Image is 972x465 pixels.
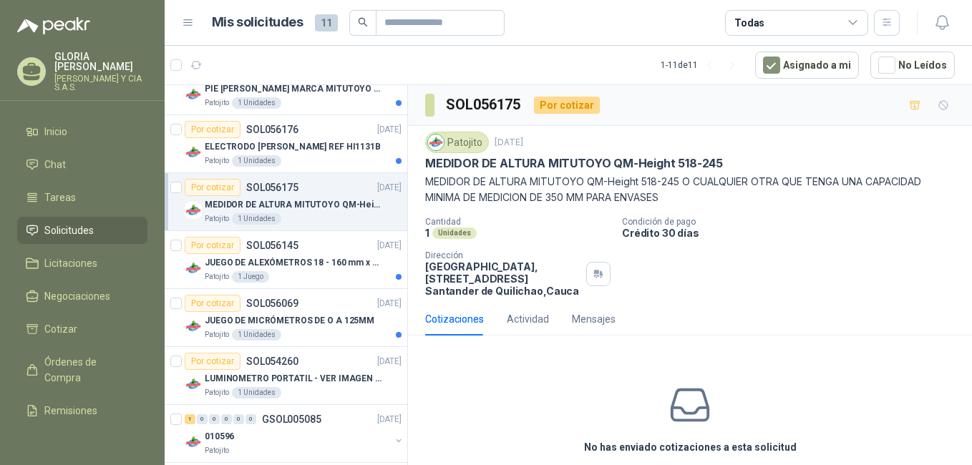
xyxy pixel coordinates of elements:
[17,430,147,457] a: Configuración
[425,311,484,327] div: Cotizaciones
[185,353,240,370] div: Por cotizar
[185,144,202,161] img: Company Logo
[232,213,281,225] div: 1 Unidades
[44,255,97,271] span: Licitaciones
[246,298,298,308] p: SOL056069
[185,376,202,393] img: Company Logo
[205,445,229,456] p: Patojito
[534,97,600,114] div: Por cotizar
[755,52,859,79] button: Asignado a mi
[185,318,202,335] img: Company Logo
[44,124,67,139] span: Inicio
[262,414,321,424] p: GSOL005085
[377,413,402,426] p: [DATE]
[205,329,229,341] p: Patojito
[377,355,402,368] p: [DATE]
[44,321,77,337] span: Cotizar
[17,348,147,391] a: Órdenes de Compra
[54,52,147,72] p: GLORIA [PERSON_NAME]
[165,173,407,231] a: Por cotizarSOL056175[DATE] Company LogoMEDIDOR DE ALTURA MITUTOYO QM-Height 518-245Patojito1 Unid...
[246,414,256,424] div: 0
[17,184,147,211] a: Tareas
[428,134,444,150] img: Company Logo
[246,240,298,250] p: SOL056145
[205,314,374,328] p: JUEGO DE MICRÓMETROS DE O A 125MM
[446,94,523,116] h3: SOL056175
[315,14,338,31] span: 11
[17,283,147,310] a: Negociaciones
[205,97,229,109] p: Patojito
[44,157,66,172] span: Chat
[507,311,549,327] div: Actividad
[572,311,616,327] div: Mensajes
[425,260,580,297] p: [GEOGRAPHIC_DATA], [STREET_ADDRESS] Santander de Quilichao , Cauca
[185,86,202,103] img: Company Logo
[165,231,407,289] a: Por cotizarSOL056145[DATE] Company LogoJUEGO DE ALEXÓMETROS 18 - 160 mm x 0,01 mm 2824-S3Patojito...
[425,227,429,239] p: 1
[425,174,955,205] p: MEDIDOR DE ALTURA MITUTOYO QM-Height 518-245 O CUALQUIER OTRA QUE TENGA UNA CAPACIDAD MINIMA DE M...
[734,15,764,31] div: Todas
[232,97,281,109] div: 1 Unidades
[185,260,202,277] img: Company Logo
[205,256,383,270] p: JUEGO DE ALEXÓMETROS 18 - 160 mm x 0,01 mm 2824-S3
[17,315,147,343] a: Cotizar
[495,136,523,150] p: [DATE]
[232,329,281,341] div: 1 Unidades
[185,121,240,138] div: Por cotizar
[209,414,220,424] div: 0
[44,288,110,304] span: Negociaciones
[185,295,240,312] div: Por cotizar
[425,250,580,260] p: Dirección
[54,74,147,92] p: [PERSON_NAME] Y CIA S.A.S.
[17,151,147,178] a: Chat
[246,356,298,366] p: SOL054260
[425,156,723,171] p: MEDIDOR DE ALTURA MITUTOYO QM-Height 518-245
[205,140,381,154] p: ELECTRODO [PERSON_NAME] REF HI1131B
[377,297,402,310] p: [DATE]
[205,198,383,212] p: MEDIDOR DE ALTURA MITUTOYO QM-Height 518-245
[185,179,240,196] div: Por cotizar
[17,397,147,424] a: Remisiones
[232,271,269,283] div: 1 Juego
[377,123,402,137] p: [DATE]
[44,222,94,238] span: Solicitudes
[44,190,76,205] span: Tareas
[205,82,383,96] p: PIE [PERSON_NAME] MARCA MITUTOYO REF [PHONE_NUMBER]
[212,12,303,33] h1: Mis solicitudes
[870,52,955,79] button: No Leídos
[205,213,229,225] p: Patojito
[622,227,966,239] p: Crédito 30 días
[165,115,407,173] a: Por cotizarSOL056176[DATE] Company LogoELECTRODO [PERSON_NAME] REF HI1131BPatojito1 Unidades
[185,202,202,219] img: Company Logo
[205,271,229,283] p: Patojito
[165,57,407,115] a: Por cotizarSOL056177[DATE] Company LogoPIE [PERSON_NAME] MARCA MITUTOYO REF [PHONE_NUMBER]Patojit...
[221,414,232,424] div: 0
[205,387,229,398] p: Patojito
[165,347,407,405] a: Por cotizarSOL054260[DATE] Company LogoLUMINOMETRO PORTATIL - VER IMAGEN ADJUNTAPatojito1 Unidades
[661,54,744,77] div: 1 - 11 de 11
[425,132,489,153] div: Patojito
[622,217,966,227] p: Condición de pago
[44,403,97,418] span: Remisiones
[197,414,208,424] div: 0
[205,372,383,386] p: LUMINOMETRO PORTATIL - VER IMAGEN ADJUNTA
[377,181,402,195] p: [DATE]
[17,17,90,34] img: Logo peakr
[425,217,611,227] p: Cantidad
[205,430,234,444] p: 010596
[17,217,147,244] a: Solicitudes
[205,155,229,167] p: Patojito
[246,182,298,192] p: SOL056175
[17,118,147,145] a: Inicio
[584,439,797,455] h3: No has enviado cotizaciones a esta solicitud
[44,354,134,386] span: Órdenes de Compra
[165,289,407,347] a: Por cotizarSOL056069[DATE] Company LogoJUEGO DE MICRÓMETROS DE O A 125MMPatojito1 Unidades
[185,237,240,254] div: Por cotizar
[246,124,298,134] p: SOL056176
[185,411,404,456] a: 1 0 0 0 0 0 GSOL005085[DATE] Company Logo010596Patojito
[432,227,477,239] div: Unidades
[232,387,281,398] div: 1 Unidades
[232,155,281,167] div: 1 Unidades
[185,414,195,424] div: 1
[17,250,147,277] a: Licitaciones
